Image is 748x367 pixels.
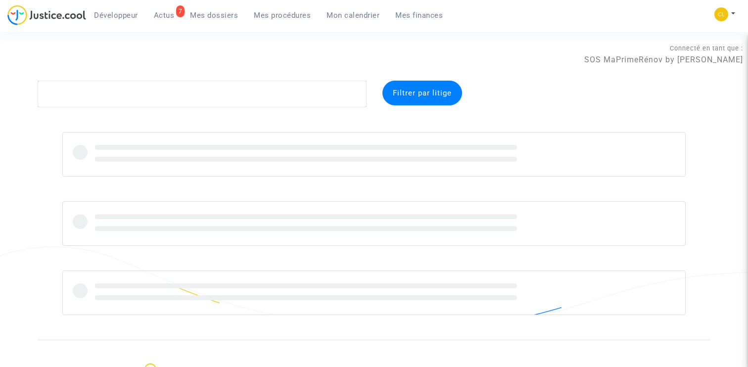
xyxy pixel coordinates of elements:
[670,45,743,52] span: Connecté en tant que :
[86,8,146,23] a: Développeur
[387,8,451,23] a: Mes finances
[319,8,387,23] a: Mon calendrier
[254,11,311,20] span: Mes procédures
[146,8,183,23] a: 7Actus
[393,89,452,97] span: Filtrer par litige
[714,7,728,21] img: f0b917ab549025eb3af43f3c4438ad5d
[182,8,246,23] a: Mes dossiers
[7,5,86,25] img: jc-logo.svg
[246,8,319,23] a: Mes procédures
[327,11,379,20] span: Mon calendrier
[154,11,175,20] span: Actus
[395,11,443,20] span: Mes finances
[94,11,138,20] span: Développeur
[176,5,185,17] div: 7
[190,11,238,20] span: Mes dossiers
